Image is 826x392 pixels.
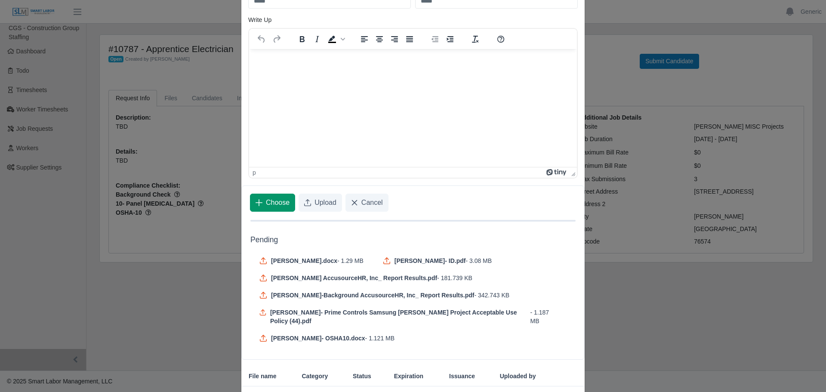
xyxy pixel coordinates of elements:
[568,167,577,178] div: Press the Up and Down arrow keys to resize the editor.
[428,33,442,45] button: Decrease indent
[269,33,284,45] button: Redo
[437,274,472,282] span: - 181.739 KB
[253,169,256,176] div: p
[249,49,577,167] iframe: Rich Text Area
[271,291,474,299] span: [PERSON_NAME]-Background AccusourceHR, Inc_ Report Results.pdf
[387,33,402,45] button: Align right
[250,235,576,244] h5: Pending
[299,194,342,212] button: Upload
[270,308,530,325] span: [PERSON_NAME]- Prime Controls Samsung [PERSON_NAME] Project Acceptable Use Policy (44).pdf
[295,33,309,45] button: Bold
[266,198,290,208] span: Choose
[271,274,437,282] span: [PERSON_NAME] AccusourceHR, Inc_ Report Results.pdf
[325,33,346,45] div: Background color Black
[250,194,295,212] button: Choose
[465,256,492,265] span: - 3.08 MB
[530,308,557,325] span: - 1.187 MB
[345,194,388,212] button: Cancel
[271,334,365,343] span: [PERSON_NAME]- OSHA10.docx
[365,334,395,343] span: - 1.121 MB
[248,15,271,25] label: Write Up
[361,198,383,208] span: Cancel
[310,33,324,45] button: Italic
[493,33,508,45] button: Help
[395,256,466,265] span: [PERSON_NAME]- ID.pdf
[546,169,568,176] a: Powered by Tiny
[314,198,336,208] span: Upload
[337,256,364,265] span: - 1.29 MB
[372,33,387,45] button: Align center
[271,256,337,265] span: [PERSON_NAME].docx
[357,33,372,45] button: Align left
[254,33,269,45] button: Undo
[443,33,457,45] button: Increase indent
[402,33,417,45] button: Justify
[468,33,483,45] button: Clear formatting
[474,291,509,299] span: - 342.743 KB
